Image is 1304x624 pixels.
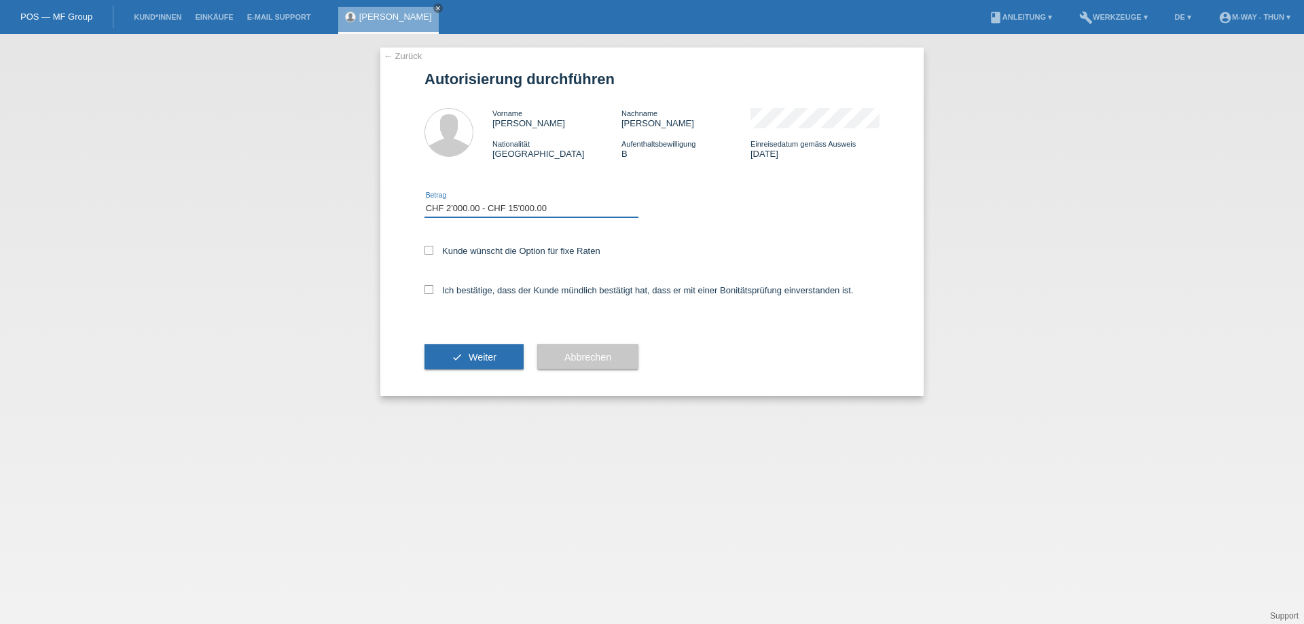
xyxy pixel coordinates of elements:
a: ← Zurück [384,51,422,61]
button: Abbrechen [537,344,638,370]
span: Aufenthaltsbewilligung [621,140,695,148]
a: Einkäufe [188,13,240,21]
div: [GEOGRAPHIC_DATA] [492,139,621,159]
button: check Weiter [424,344,524,370]
i: account_circle [1218,11,1232,24]
h1: Autorisierung durchführen [424,71,880,88]
i: book [989,11,1002,24]
div: [PERSON_NAME] [492,108,621,128]
span: Weiter [469,352,496,363]
div: [DATE] [750,139,880,159]
span: Nachname [621,109,657,117]
i: check [452,352,463,363]
span: Abbrechen [564,352,611,363]
i: close [435,5,441,12]
a: Kund*innen [127,13,188,21]
i: build [1079,11,1093,24]
a: [PERSON_NAME] [359,12,432,22]
a: Support [1270,611,1299,621]
span: Nationalität [492,140,530,148]
div: [PERSON_NAME] [621,108,750,128]
span: Vorname [492,109,522,117]
a: DE ▾ [1168,13,1198,21]
a: close [433,3,443,13]
a: POS — MF Group [20,12,92,22]
div: B [621,139,750,159]
label: Ich bestätige, dass der Kunde mündlich bestätigt hat, dass er mit einer Bonitätsprüfung einversta... [424,285,854,295]
span: Einreisedatum gemäss Ausweis [750,140,856,148]
a: bookAnleitung ▾ [982,13,1059,21]
a: account_circlem-way - Thun ▾ [1212,13,1297,21]
a: E-Mail Support [240,13,318,21]
a: buildWerkzeuge ▾ [1072,13,1155,21]
label: Kunde wünscht die Option für fixe Raten [424,246,600,256]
